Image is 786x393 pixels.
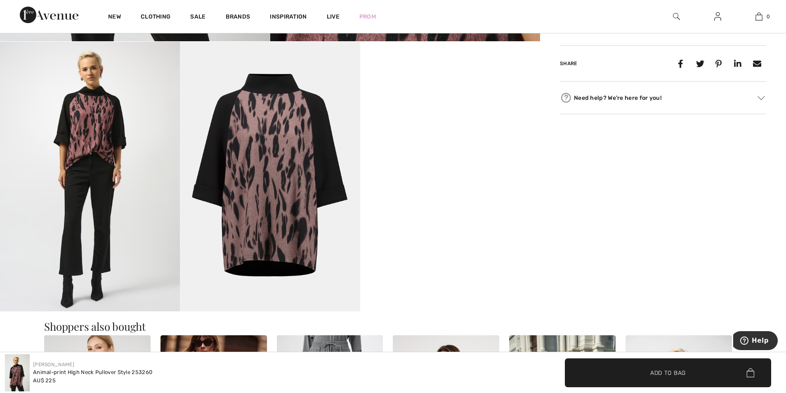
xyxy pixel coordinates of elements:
[226,13,250,22] a: Brands
[739,12,779,21] a: 0
[190,13,205,22] a: Sale
[673,12,680,21] img: search the website
[327,12,340,21] a: Live
[33,377,56,384] span: AU$ 225
[5,354,30,391] img: Animal-Print High Neck Pullover Style 253260
[565,358,771,387] button: Add to Bag
[33,368,152,377] div: Animal-print High Neck Pullover Style 253260
[746,368,754,377] img: Bag.svg
[108,13,121,22] a: New
[141,13,170,22] a: Clothing
[560,61,577,66] span: Share
[758,96,765,100] img: Arrow2.svg
[270,13,307,22] span: Inspiration
[733,331,778,352] iframe: Opens a widget where you can find more information
[20,7,78,23] img: 1ère Avenue
[33,362,74,367] a: [PERSON_NAME]
[180,42,360,311] img: Animal-Print High Neck Pullover Style 253260. 4
[650,368,686,377] span: Add to Bag
[767,13,770,20] span: 0
[714,12,721,21] img: My Info
[560,92,766,104] div: Need help? We're here for you!
[360,42,540,132] video: Your browser does not support the video tag.
[755,12,762,21] img: My Bag
[708,12,728,22] a: Sign In
[44,321,742,332] h3: Shoppers also bought
[359,12,376,21] a: Prom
